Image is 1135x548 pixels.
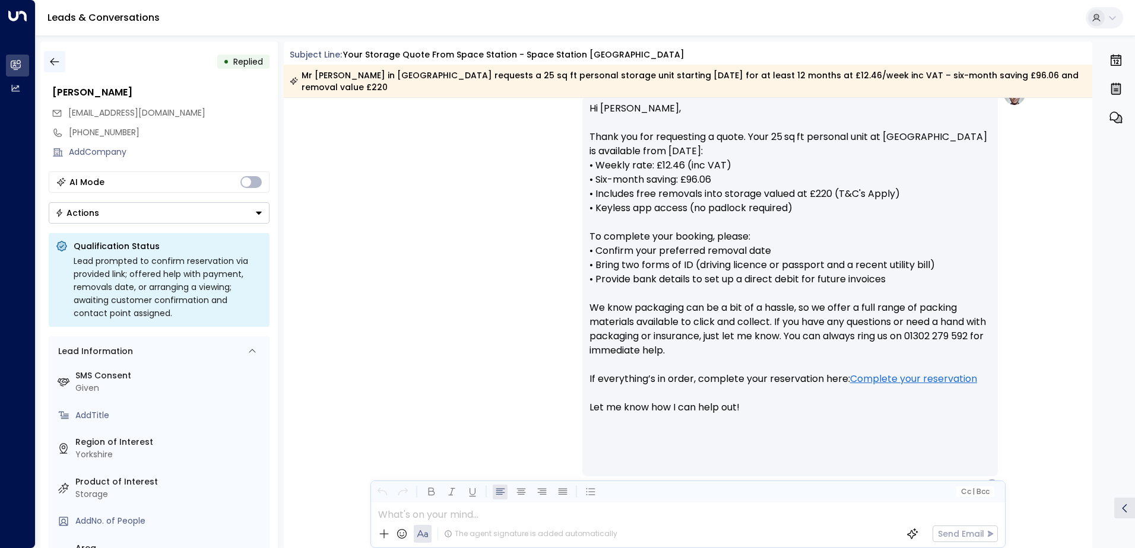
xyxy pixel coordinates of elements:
div: Lead prompted to confirm reservation via provided link; offered help with payment, removals date,... [74,254,262,320]
div: [PHONE_NUMBER] [69,126,270,139]
div: The agent signature is added automatically [444,528,617,539]
div: Storage [75,488,265,501]
div: Your storage quote from Space Station - Space Station [GEOGRAPHIC_DATA] [343,49,684,61]
p: Qualification Status [74,240,262,252]
a: Leads & Conversations [47,11,160,24]
div: AddTitle [75,409,265,422]
div: Actions [55,208,99,218]
button: Cc|Bcc [956,486,994,498]
div: Given [75,382,265,394]
span: | [972,488,975,496]
div: F [986,479,998,490]
div: AddNo. of People [75,515,265,527]
div: Lead Information [54,345,133,358]
div: [PERSON_NAME] [52,85,270,100]
label: Product of Interest [75,476,265,488]
span: frazerk1743@gmail.com [68,107,205,119]
span: [EMAIL_ADDRESS][DOMAIN_NAME] [68,107,205,119]
div: • [223,51,229,72]
span: Replied [233,56,263,68]
label: Region of Interest [75,436,265,448]
label: SMS Consent [75,369,265,382]
div: AddCompany [69,146,270,158]
button: Actions [49,202,270,224]
a: Complete your reservation [850,372,977,386]
button: Undo [375,485,389,499]
p: Hi [PERSON_NAME], Thank you for requesting a quote. Your 25 sq ft personal unit at [GEOGRAPHIC_DA... [589,101,991,429]
div: Button group with a nested menu [49,202,270,224]
span: Subject Line: [290,49,342,60]
span: Cc Bcc [960,488,989,496]
div: Yorkshire [75,448,265,461]
button: Redo [395,485,410,499]
div: AI Mode [69,176,104,188]
div: Mr [PERSON_NAME] in [GEOGRAPHIC_DATA] requests a 25 sq ft personal storage unit starting [DATE] f... [290,69,1086,93]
